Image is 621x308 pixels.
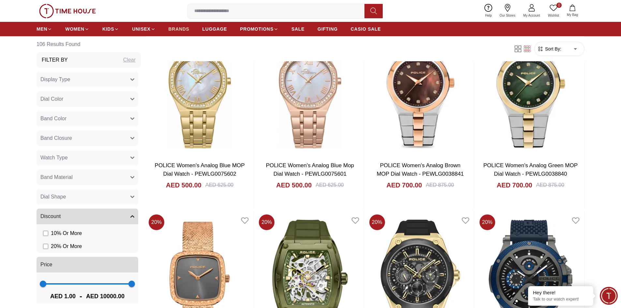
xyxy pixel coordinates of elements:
a: LUGGAGE [202,23,227,35]
span: UNISEX [132,26,150,32]
a: POLICE Women's Analog Blue Mop Dial Watch - PEWLG0075601 [266,162,354,177]
a: POLICE Women's Analog Blue MOP Dial Watch - PEWLG0075602 [155,162,245,177]
a: PROMOTIONS [240,23,278,35]
img: POLICE Women's Analog Blue Mop Dial Watch - PEWLG0075601 [256,16,363,156]
span: 20 % [369,214,385,230]
span: 10 % Or More [51,229,82,237]
h4: AED 700.00 [387,181,422,190]
span: Band Material [40,173,73,181]
button: My Bag [563,3,582,19]
button: Dial Shape [37,189,138,205]
h6: 106 Results Found [37,37,141,52]
a: 0Wishlist [544,3,563,19]
a: MEN [37,23,52,35]
span: MEN [37,26,47,32]
span: Wishlist [545,13,562,18]
span: Our Stores [497,13,518,18]
img: POLICE Women's Analog Green MOP Dial Watch - PEWLG0038840 [477,16,584,156]
div: AED 875.00 [536,181,564,189]
a: KIDS [102,23,119,35]
span: 20 % [149,214,164,230]
button: Watch Type [37,150,138,166]
button: Discount [37,209,138,224]
a: POLICE Women's Analog Green MOP Dial Watch - PEWLG0038840 [483,162,578,177]
a: UNISEX [132,23,155,35]
button: Dial Color [37,91,138,107]
div: AED 625.00 [205,181,233,189]
img: ... [39,4,96,18]
span: Display Type [40,76,70,83]
button: Band Color [37,111,138,126]
button: Price [37,257,138,272]
span: 0 [556,3,562,8]
button: Band Closure [37,130,138,146]
span: AED 10000.00 [86,292,125,301]
span: 20 % Or More [51,242,82,250]
span: Band Closure [40,134,72,142]
span: PROMOTIONS [240,26,274,32]
span: Dial Color [40,95,63,103]
div: Clear [123,56,136,64]
a: Help [481,3,496,19]
a: GIFTING [318,23,338,35]
div: Chat Widget [600,287,618,305]
div: AED 875.00 [426,181,454,189]
span: AED 1.00 [50,292,76,301]
span: 20 % [480,214,495,230]
span: Dial Shape [40,193,66,201]
h4: AED 500.00 [166,181,201,190]
span: LUGGAGE [202,26,227,32]
a: POLICE Women's Analog Brown MOP Dial Watch - PEWLG0038841 [377,162,464,177]
span: My Account [521,13,543,18]
span: GIFTING [318,26,338,32]
span: Band Color [40,115,67,123]
span: 20 % [259,214,274,230]
a: Our Stores [496,3,519,19]
h3: Filter By [42,56,68,64]
button: Display Type [37,72,138,87]
span: My Bag [564,12,581,17]
a: BRANDS [169,23,189,35]
input: 10% Or More [43,231,48,236]
span: - [76,291,86,301]
span: Price [40,261,52,269]
img: POLICE Women's Analog Brown MOP Dial Watch - PEWLG0038841 [367,16,474,156]
span: CASIO SALE [351,26,381,32]
span: SALE [291,26,304,32]
button: Sort By: [537,46,561,52]
a: WOMEN [65,23,89,35]
span: Help [482,13,495,18]
h4: AED 500.00 [276,181,312,190]
div: Hey there! [533,289,588,296]
a: CASIO SALE [351,23,381,35]
h4: AED 700.00 [497,181,532,190]
button: Band Material [37,169,138,185]
span: Sort By: [544,46,561,52]
input: 20% Or More [43,244,48,249]
a: SALE [291,23,304,35]
span: WOMEN [65,26,84,32]
img: POLICE Women's Analog Blue MOP Dial Watch - PEWLG0075602 [146,16,253,156]
span: BRANDS [169,26,189,32]
span: KIDS [102,26,114,32]
p: Talk to our watch expert! [533,297,588,302]
span: Discount [40,213,61,220]
div: AED 625.00 [316,181,344,189]
span: Watch Type [40,154,68,162]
